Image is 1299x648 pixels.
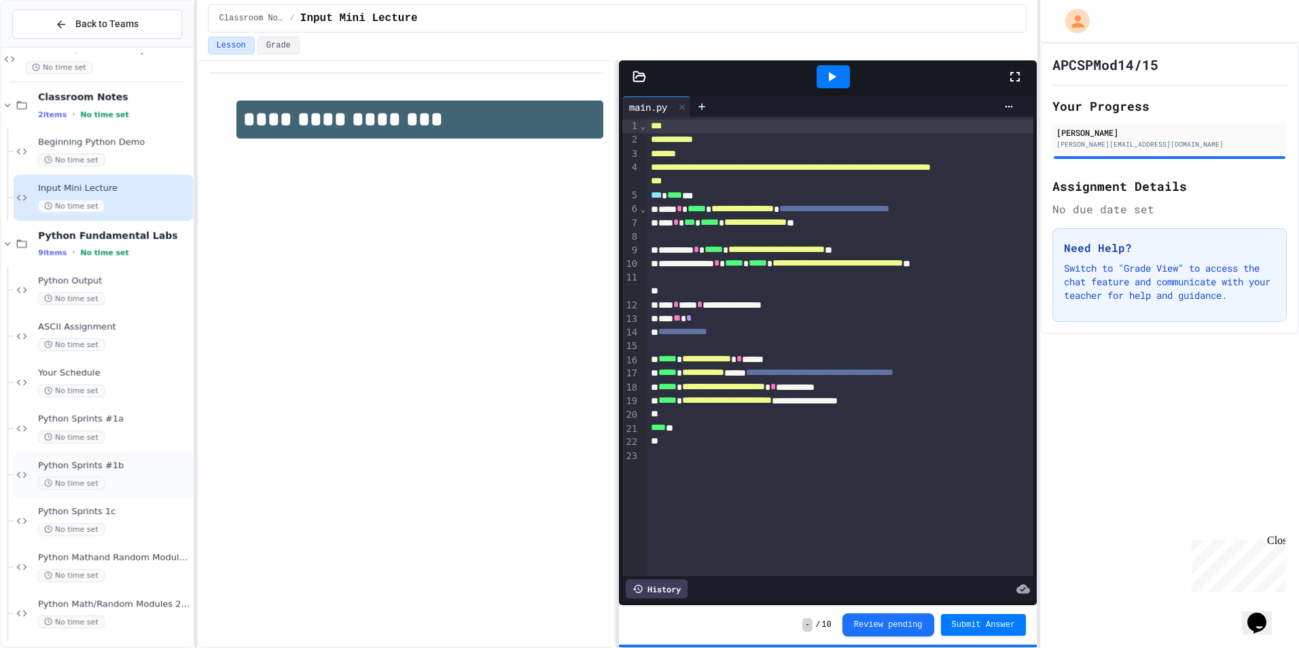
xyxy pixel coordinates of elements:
[622,120,639,133] div: 1
[815,619,820,630] span: /
[842,613,934,636] button: Review pending
[1056,139,1283,149] div: [PERSON_NAME][EMAIL_ADDRESS][DOMAIN_NAME]
[622,450,639,463] div: 23
[622,312,639,326] div: 13
[622,100,674,114] div: main.py
[38,477,105,490] span: No time set
[38,321,190,333] span: ASCII Assignment
[622,381,639,395] div: 18
[290,13,295,24] span: /
[622,161,639,189] div: 4
[38,431,105,444] span: No time set
[821,619,831,630] span: 10
[38,292,105,305] span: No time set
[5,5,94,86] div: Chat with us now!Close
[622,422,639,436] div: 21
[622,147,639,161] div: 3
[1052,177,1287,196] h2: Assignment Details
[38,91,190,103] span: Classroom Notes
[941,614,1027,636] button: Submit Answer
[622,299,639,312] div: 12
[1052,201,1287,217] div: No due date set
[38,230,190,242] span: Python Fundamental Labs
[72,109,75,120] span: •
[952,619,1016,630] span: Submit Answer
[1064,240,1275,256] h3: Need Help?
[80,110,129,119] span: No time set
[38,367,190,379] span: Your Schedule
[38,137,190,148] span: Beginning Python Demo
[622,326,639,340] div: 14
[622,96,691,117] div: main.py
[622,271,639,299] div: 11
[208,37,255,54] button: Lesson
[38,338,105,351] span: No time set
[622,408,639,422] div: 20
[622,435,639,449] div: 22
[38,154,105,166] span: No time set
[257,37,300,54] button: Grade
[622,395,639,408] div: 19
[622,202,639,216] div: 6
[38,249,67,257] span: 9 items
[622,367,639,380] div: 17
[38,183,190,194] span: Input Mini Lecture
[38,414,190,425] span: Python Sprints #1a
[12,10,182,39] button: Back to Teams
[219,13,285,24] span: Classroom Notes
[72,247,75,258] span: •
[622,217,639,230] div: 7
[1052,55,1158,74] h1: APCSPMod14/15
[38,598,190,610] span: Python Math/Random Modules 2B:
[38,200,105,213] span: No time set
[80,249,129,257] span: No time set
[1064,262,1275,302] p: Switch to "Grade View" to access the chat feature and communicate with your teacher for help and ...
[622,244,639,257] div: 9
[38,506,190,518] span: Python Sprints 1c
[622,133,639,147] div: 2
[1051,5,1093,37] div: My Account
[26,61,92,74] span: No time set
[38,275,190,287] span: Python Output
[38,460,190,471] span: Python Sprints #1b
[626,579,688,598] div: History
[38,384,105,397] span: No time set
[622,354,639,367] div: 16
[639,203,646,214] span: Fold line
[300,10,418,26] span: Input Mini Lecture
[802,618,813,632] span: -
[1242,594,1285,634] iframe: chat widget
[38,110,67,119] span: 2 items
[1052,96,1287,115] h2: Your Progress
[622,189,639,202] div: 5
[1186,535,1285,592] iframe: chat widget
[1056,126,1283,139] div: [PERSON_NAME]
[75,17,139,31] span: Back to Teams
[639,120,646,131] span: Fold line
[622,340,639,353] div: 15
[622,257,639,271] div: 10
[38,569,105,582] span: No time set
[38,615,105,628] span: No time set
[38,552,190,564] span: Python Mathand Random Module 2A
[38,523,105,536] span: No time set
[622,230,639,244] div: 8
